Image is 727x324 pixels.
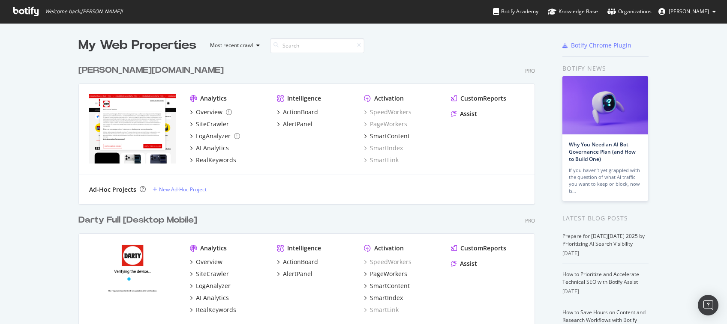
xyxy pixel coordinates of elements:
a: SmartIndex [364,144,403,152]
div: Activation [374,94,404,103]
img: darty.pt [89,94,176,163]
div: SiteCrawler [196,120,229,128]
img: www.darty.com/ [89,244,176,313]
a: SmartContent [364,132,410,140]
a: [PERSON_NAME][DOMAIN_NAME] [78,64,227,77]
div: Botify Academy [493,7,538,16]
div: New Ad-Hoc Project [159,186,207,193]
div: SmartContent [370,282,410,290]
a: LogAnalyzer [190,282,231,290]
div: RealKeywords [196,306,236,314]
div: Knowledge Base [548,7,598,16]
a: Darty Full [Desktop Mobile] [78,214,201,226]
div: Botify Chrome Plugin [571,41,631,50]
a: SiteCrawler [190,120,229,128]
div: SmartContent [370,132,410,140]
div: [PERSON_NAME][DOMAIN_NAME] [78,64,224,77]
button: [PERSON_NAME] [652,5,723,18]
a: SiteCrawler [190,270,229,278]
a: Overview [190,258,222,266]
a: SpeedWorkers [364,108,412,116]
a: How to Prioritize and Accelerate Technical SEO with Botify Assist [562,270,639,285]
span: David Braconnier [669,8,709,15]
input: Search [270,38,364,53]
div: CustomReports [460,94,506,103]
div: Assist [460,259,477,268]
div: LogAnalyzer [196,132,231,140]
div: Pro [525,67,535,74]
a: SmartContent [364,282,410,290]
div: Overview [196,108,222,116]
div: Assist [460,110,477,118]
div: Ad-Hoc Projects [89,185,136,194]
a: SpeedWorkers [364,258,412,266]
span: Welcome back, [PERSON_NAME] ! [45,8,123,15]
a: Overview [190,108,232,116]
div: Pro [525,217,535,224]
a: AI Analytics [190,294,229,302]
button: Most recent crawl [203,39,263,52]
a: Assist [451,110,477,118]
div: PageWorkers [370,270,407,278]
div: Activation [374,244,404,253]
div: ActionBoard [283,258,318,266]
a: Prepare for [DATE][DATE] 2025 by Prioritizing AI Search Visibility [562,232,645,247]
div: RealKeywords [196,156,236,164]
a: RealKeywords [190,156,236,164]
div: Intelligence [287,244,321,253]
div: Open Intercom Messenger [698,295,718,315]
a: SmartIndex [364,294,403,302]
div: AI Analytics [196,144,229,152]
a: Botify Chrome Plugin [562,41,631,50]
div: AlertPanel [283,120,312,128]
div: Botify news [562,64,649,73]
a: Assist [451,259,477,268]
a: PageWorkers [364,270,407,278]
a: Why You Need an AI Bot Governance Plan (and How to Build One) [569,141,636,163]
a: PageWorkers [364,120,407,128]
a: AlertPanel [277,270,312,278]
div: Latest Blog Posts [562,214,649,223]
div: Most recent crawl [210,43,253,48]
div: AI Analytics [196,294,229,302]
div: Intelligence [287,94,321,103]
a: AlertPanel [277,120,312,128]
div: If you haven’t yet grappled with the question of what AI traffic you want to keep or block, now is… [569,167,642,194]
a: RealKeywords [190,306,236,314]
div: Darty Full [Desktop Mobile] [78,214,197,226]
img: Why You Need an AI Bot Governance Plan (and How to Build One) [562,76,648,134]
div: My Web Properties [78,37,196,54]
div: AlertPanel [283,270,312,278]
div: SiteCrawler [196,270,229,278]
a: CustomReports [451,244,506,253]
a: AI Analytics [190,144,229,152]
div: Analytics [200,94,227,103]
a: ActionBoard [277,108,318,116]
a: CustomReports [451,94,506,103]
div: CustomReports [460,244,506,253]
div: [DATE] [562,250,649,257]
a: New Ad-Hoc Project [153,186,207,193]
div: Analytics [200,244,227,253]
div: SmartIndex [370,294,403,302]
div: [DATE] [562,288,649,295]
div: Overview [196,258,222,266]
div: ActionBoard [283,108,318,116]
a: ActionBoard [277,258,318,266]
a: LogAnalyzer [190,132,240,140]
a: SmartLink [364,156,399,164]
a: SmartLink [364,306,399,314]
div: LogAnalyzer [196,282,231,290]
div: Organizations [607,7,652,16]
